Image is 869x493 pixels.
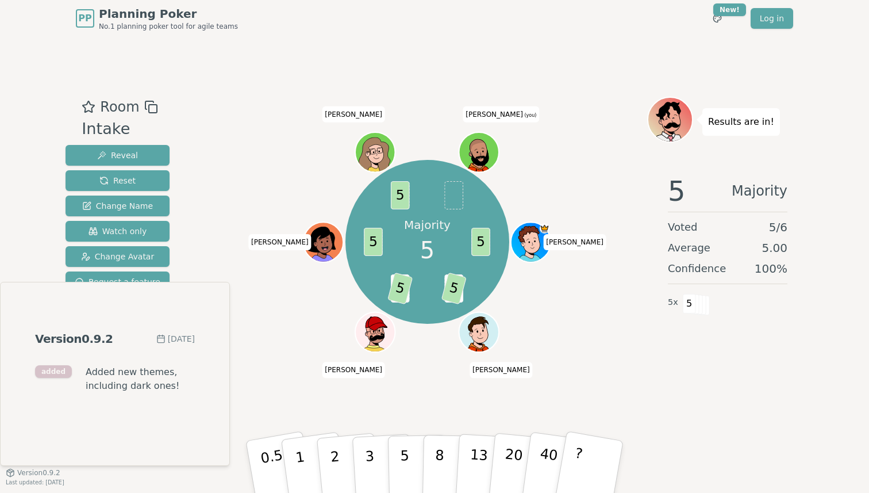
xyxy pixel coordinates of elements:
span: Version 0.9.2 [17,468,60,477]
button: New! [707,8,728,29]
span: Average [668,240,710,256]
span: 5 [364,228,383,256]
span: No.1 planning poker tool for agile teams [99,22,238,31]
p: Majority [404,217,451,233]
a: PPPlanning PokerNo.1 planning poker tool for agile teams [76,6,238,31]
div: added [35,365,72,378]
span: (you) [523,113,537,118]
button: Version0.9.2 [6,468,60,477]
button: Reveal [66,145,170,166]
span: 5 [472,228,491,256]
button: Reset [66,170,170,191]
a: Log in [751,8,793,29]
span: Confidence [668,261,726,277]
span: 5 [391,181,410,209]
button: Add as favourite [82,97,95,117]
div: Version 0.9.2 [35,331,113,347]
button: Watch only [66,221,170,242]
span: Room [100,97,139,117]
span: PP [78,12,91,25]
span: Planning Poker [99,6,238,22]
span: 5 x [668,296,678,309]
span: 5.00 [762,240,787,256]
span: Majority [732,177,787,205]
div: Intake [82,117,157,141]
span: Click to change your name [470,362,533,378]
span: Voted [668,219,698,235]
span: Watch only [89,226,147,237]
button: Change Avatar [66,246,170,267]
button: Click to change your avatar [460,133,498,171]
span: 5 [420,233,434,267]
span: Added new themes, including dark ones! [86,365,195,393]
span: 5 [388,273,413,305]
div: New! [713,3,746,16]
span: Click to change your name [322,106,385,123]
span: Change Avatar [81,251,155,262]
span: 5 [668,177,686,205]
span: Request a feature [75,276,160,288]
span: Change Name [82,200,153,212]
p: Results are in! [708,114,774,130]
button: Change Name [66,196,170,216]
span: 5 / 6 [769,219,787,235]
time: 2025-04-25T09:20:00+01:00 [168,333,195,345]
span: Click to change your name [543,234,606,250]
span: 3 [391,274,410,303]
span: Reset [99,175,136,186]
span: Reveal [97,150,138,161]
span: 3 [445,274,464,303]
button: Request a feature [66,272,170,292]
span: Alex is the host [540,223,549,233]
span: 5 [441,273,467,305]
span: Last updated: [DATE] [6,479,64,486]
span: Click to change your name [248,234,312,250]
span: 5 [683,294,696,314]
span: Click to change your name [463,106,539,123]
span: 100 % [755,261,787,277]
span: Click to change your name [322,362,385,378]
